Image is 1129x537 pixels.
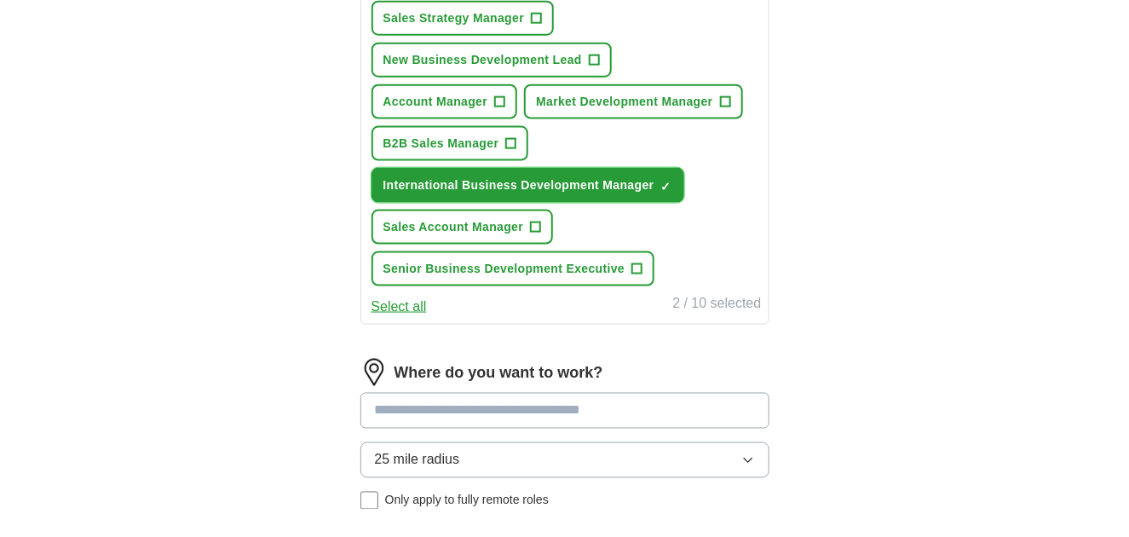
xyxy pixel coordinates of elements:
span: International Business Development Manager [383,176,654,194]
span: Account Manager [383,93,488,111]
img: location.png [360,359,388,386]
input: Only apply to fully remote roles [360,492,378,510]
span: New Business Development Lead [383,51,582,69]
button: Market Development Manager [524,84,743,119]
button: Sales Account Manager [372,210,554,245]
button: Sales Strategy Manager [372,1,555,36]
span: Only apply to fully remote roles [385,492,549,510]
span: ✓ [661,180,671,193]
button: B2B Sales Manager [372,126,529,161]
span: 25 mile radius [375,450,460,471]
button: New Business Development Lead [372,43,612,78]
span: Senior Business Development Executive [383,260,625,278]
label: Where do you want to work? [395,361,603,384]
span: Market Development Manager [536,93,713,111]
span: B2B Sales Manager [383,135,499,153]
button: International Business Development Manager✓ [372,168,684,203]
button: Account Manager [372,84,518,119]
button: 25 mile radius [360,442,769,478]
span: Sales Strategy Manager [383,9,525,27]
button: Senior Business Development Executive [372,251,655,286]
div: 2 / 10 selected [672,293,761,317]
span: Sales Account Manager [383,218,524,236]
button: Select all [372,297,427,317]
